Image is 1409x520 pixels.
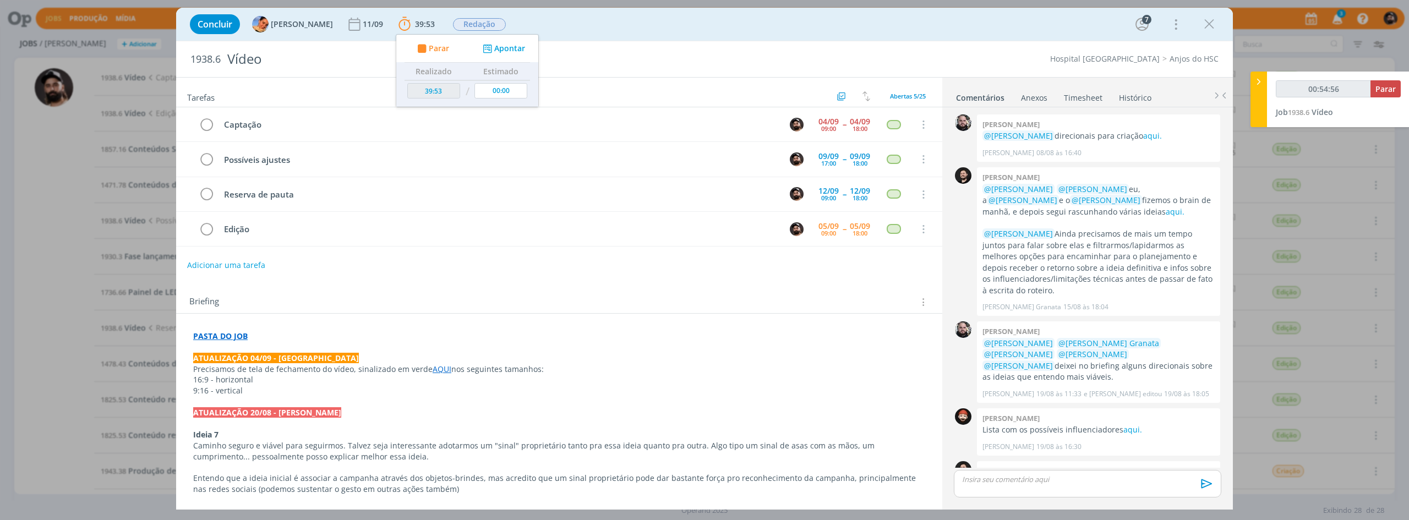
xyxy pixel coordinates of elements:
[190,53,221,65] span: 1938.6
[853,230,867,236] div: 18:00
[1021,92,1047,103] div: Anexos
[788,221,805,237] button: B
[955,114,971,131] img: G
[982,424,1215,435] p: Lista com os possíveis influenciadores
[480,43,526,54] button: Apontar
[1164,389,1209,399] span: 19/08 às 18:05
[363,20,385,28] div: 11/09
[414,43,449,54] button: Parar
[1058,184,1127,194] span: @[PERSON_NAME]
[1133,15,1151,33] button: 7
[982,302,1061,312] p: [PERSON_NAME] Granata
[984,349,1053,359] span: @[PERSON_NAME]
[843,155,846,163] span: --
[1058,349,1127,359] span: @[PERSON_NAME]
[1370,80,1401,97] button: Parar
[193,407,341,418] strong: ATUALIZAÇÃO 20/08 - [PERSON_NAME]
[463,80,472,103] td: /
[982,172,1040,182] b: [PERSON_NAME]
[193,331,248,341] a: PASTA DO JOB
[982,130,1215,141] p: direcionais para criação
[1036,389,1082,399] span: 19/08 às 11:33
[176,8,1233,510] div: dialog
[982,413,1040,423] b: [PERSON_NAME]
[429,45,449,52] span: Parar
[1084,389,1162,399] span: e [PERSON_NAME] editou
[843,225,846,233] span: --
[853,125,867,132] div: 18:00
[193,364,925,375] p: Precisamos de tela de fechamento do vídeo, sinalizado em verde nos seguintes tamanhos:
[193,429,219,440] strong: Ideia 7
[989,195,1057,205] span: @[PERSON_NAME]
[1118,87,1152,103] a: Histórico
[982,184,1215,217] p: eu, a e o fizemos o brain de manhã, e depois segui rascunhando várias ideias
[984,130,1053,141] span: @[PERSON_NAME]
[219,153,779,167] div: Possíveis ajustes
[198,20,232,29] span: Concluir
[219,222,779,236] div: Edição
[271,20,333,28] span: [PERSON_NAME]
[818,118,839,125] div: 04/09
[788,186,805,202] button: B
[219,188,779,201] div: Reserva de pauta
[1288,107,1309,117] span: 1938.6
[982,466,1040,476] b: [PERSON_NAME]
[850,118,870,125] div: 04/09
[818,187,839,195] div: 12/09
[415,19,435,29] span: 39:53
[982,119,1040,129] b: [PERSON_NAME]
[982,148,1034,158] p: [PERSON_NAME]
[193,440,925,462] p: Caminho seguro e viável para seguirmos. Talvez seja interessante adotarmos um "sinal" proprietári...
[982,389,1034,399] p: [PERSON_NAME]
[790,187,804,201] img: B
[1036,442,1082,452] span: 19/08 às 16:30
[1166,206,1184,217] a: aqui.
[190,14,240,34] button: Concluir
[982,442,1034,452] p: [PERSON_NAME]
[1063,87,1103,103] a: Timesheet
[850,152,870,160] div: 09/09
[984,228,1053,239] span: @[PERSON_NAME]
[187,90,215,103] span: Tarefas
[223,46,785,73] div: Vídeo
[396,15,438,33] button: 39:53
[1312,107,1333,117] span: Vídeo
[193,374,925,385] p: 16:9 - horizontal
[189,295,219,309] span: Briefing
[955,167,971,184] img: B
[1143,130,1162,141] a: aqui.
[843,190,846,198] span: --
[405,63,463,80] th: Realizado
[853,160,867,166] div: 18:00
[862,91,870,101] img: arrow-down-up.svg
[1123,424,1142,435] a: aqui.
[472,63,530,80] th: Estimado
[821,160,836,166] div: 17:00
[821,195,836,201] div: 09:00
[790,152,804,166] img: B
[984,360,1053,371] span: @[PERSON_NAME]
[433,364,451,374] a: AQUI
[821,230,836,236] div: 09:00
[252,16,333,32] button: L[PERSON_NAME]
[1072,195,1140,205] span: @[PERSON_NAME]
[1142,15,1151,24] div: 7
[984,338,1053,348] span: @[PERSON_NAME]
[850,222,870,230] div: 05/09
[1058,338,1159,348] span: @[PERSON_NAME] Granata
[1170,53,1219,64] a: Anjos do HSC
[1036,148,1082,158] span: 08/08 às 16:40
[453,18,506,31] span: Redação
[396,34,539,107] ul: 39:53
[984,184,1053,194] span: @[PERSON_NAME]
[955,321,971,338] img: G
[982,326,1040,336] b: [PERSON_NAME]
[843,121,846,128] span: --
[252,16,269,32] img: L
[982,338,1215,383] p: deixei no briefing alguns direcionais sobre as ideias que entendo mais viáveis.
[890,92,926,100] span: Abertas 5/25
[790,118,804,132] img: B
[818,222,839,230] div: 05/09
[1276,107,1333,117] a: Job1938.6Vídeo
